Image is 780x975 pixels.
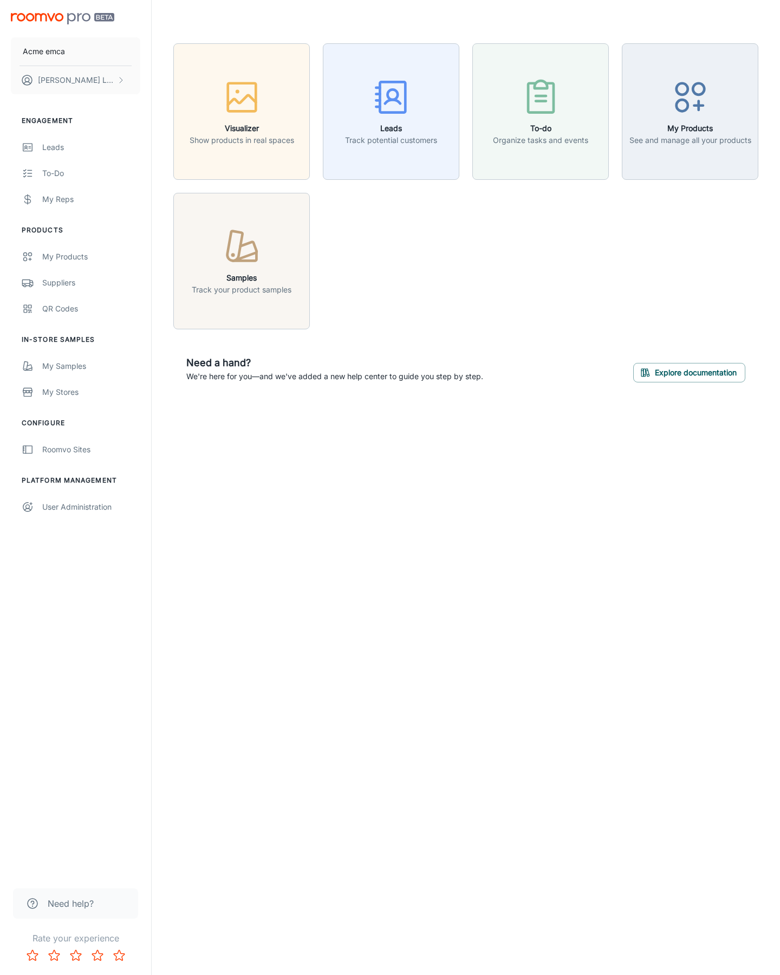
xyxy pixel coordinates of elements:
[42,277,140,289] div: Suppliers
[42,386,140,398] div: My Stores
[493,134,588,146] p: Organize tasks and events
[173,255,310,265] a: SamplesTrack your product samples
[472,105,609,116] a: To-doOrganize tasks and events
[42,167,140,179] div: To-do
[192,272,291,284] h6: Samples
[38,74,114,86] p: [PERSON_NAME] Leaptools
[173,43,310,180] button: VisualizerShow products in real spaces
[11,37,140,66] button: Acme emca
[622,105,758,116] a: My ProductsSee and manage all your products
[323,105,459,116] a: LeadsTrack potential customers
[23,45,65,57] p: Acme emca
[472,43,609,180] button: To-doOrganize tasks and events
[42,141,140,153] div: Leads
[345,134,437,146] p: Track potential customers
[190,134,294,146] p: Show products in real spaces
[633,366,745,377] a: Explore documentation
[493,122,588,134] h6: To-do
[192,284,291,296] p: Track your product samples
[622,43,758,180] button: My ProductsSee and manage all your products
[11,13,114,24] img: Roomvo PRO Beta
[629,134,751,146] p: See and manage all your products
[173,193,310,329] button: SamplesTrack your product samples
[42,193,140,205] div: My Reps
[633,363,745,382] button: Explore documentation
[186,355,483,370] h6: Need a hand?
[11,66,140,94] button: [PERSON_NAME] Leaptools
[42,303,140,315] div: QR Codes
[345,122,437,134] h6: Leads
[323,43,459,180] button: LeadsTrack potential customers
[42,251,140,263] div: My Products
[42,360,140,372] div: My Samples
[190,122,294,134] h6: Visualizer
[629,122,751,134] h6: My Products
[186,370,483,382] p: We're here for you—and we've added a new help center to guide you step by step.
